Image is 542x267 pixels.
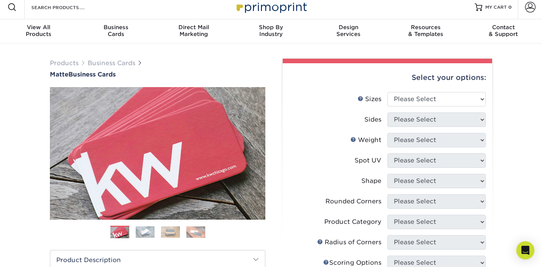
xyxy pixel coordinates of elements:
span: 0 [508,5,512,10]
div: Open Intercom Messenger [516,241,534,259]
div: Shape [361,176,381,186]
a: Shop ByIndustry [232,19,310,44]
div: Select your options: [289,63,486,92]
span: Shop By [232,24,310,31]
span: MY CART [485,4,507,11]
div: Sides [364,115,381,124]
div: Industry [232,24,310,37]
span: Direct Mail [155,24,232,31]
div: Weight [350,136,381,145]
a: DesignServices [310,19,387,44]
div: Radius of Corners [317,238,381,247]
input: SEARCH PRODUCTS..... [31,3,104,12]
div: Marketing [155,24,232,37]
img: Business Cards 02 [136,226,155,238]
div: Services [310,24,387,37]
div: Spot UV [355,156,381,165]
a: Products [50,59,79,67]
img: Business Cards 04 [186,226,205,238]
h1: Business Cards [50,71,265,78]
span: Matte [50,71,68,78]
a: Business Cards [88,59,135,67]
a: MatteBusiness Cards [50,71,265,78]
div: & Support [465,24,542,37]
a: Contact& Support [465,19,542,44]
div: Sizes [358,95,381,104]
div: & Templates [387,24,465,37]
span: Design [310,24,387,31]
a: Resources& Templates [387,19,465,44]
img: Business Cards 03 [161,226,180,238]
div: Cards [77,24,155,37]
img: Matte 01 [50,45,265,261]
a: Direct MailMarketing [155,19,232,44]
a: BusinessCards [77,19,155,44]
img: Business Cards 01 [110,223,129,242]
span: Resources [387,24,465,31]
span: Contact [465,24,542,31]
div: Rounded Corners [325,197,381,206]
span: Business [77,24,155,31]
div: Product Category [324,217,381,226]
